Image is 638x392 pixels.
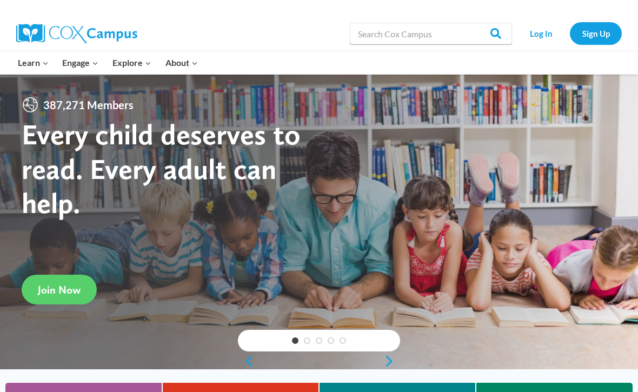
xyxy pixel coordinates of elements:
[238,350,400,372] div: content slider buttons
[316,337,322,344] a: 3
[18,56,49,70] span: Learn
[62,56,98,70] span: Engage
[39,96,138,114] span: 387,271 Members
[22,117,301,220] strong: Every child deserves to read. Every adult can help.
[292,337,298,344] a: 1
[384,355,400,368] a: next
[517,22,564,44] a: Log In
[304,337,310,344] a: 2
[165,56,198,70] span: About
[112,56,151,70] span: Explore
[22,275,97,304] a: Join Now
[517,22,622,44] nav: Secondary Navigation
[238,355,254,368] a: previous
[38,283,81,296] span: Join Now
[11,51,204,74] nav: Primary Navigation
[570,22,622,44] a: Sign Up
[16,24,137,43] img: Cox Campus
[350,23,512,44] input: Search Cox Campus
[328,337,334,344] a: 4
[340,337,346,344] a: 5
